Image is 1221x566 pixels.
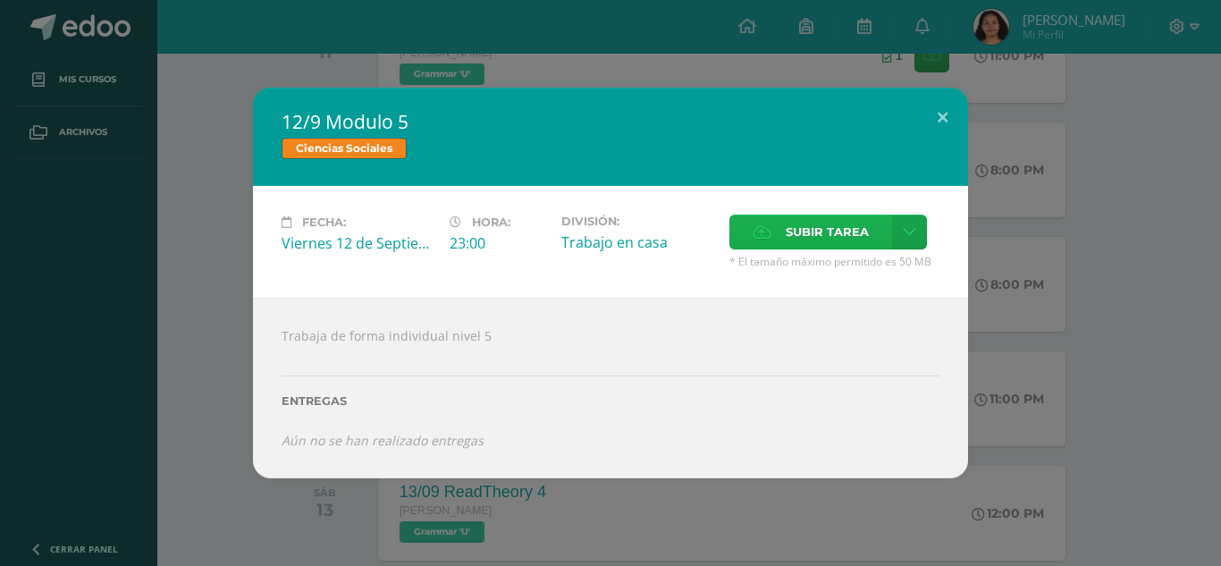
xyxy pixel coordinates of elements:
[917,88,968,148] button: Close (Esc)
[561,215,715,228] label: División:
[729,254,939,269] span: * El tamaño máximo permitido es 50 MB
[282,138,407,159] span: Ciencias Sociales
[253,298,968,478] div: Trabaja de forma individual nivel 5
[282,233,435,253] div: Viernes 12 de Septiembre
[282,109,939,134] h2: 12/9 Modulo 5
[561,232,715,252] div: Trabajo en casa
[786,215,869,249] span: Subir tarea
[302,215,346,229] span: Fecha:
[472,215,510,229] span: Hora:
[282,432,484,449] i: Aún no se han realizado entregas
[450,233,547,253] div: 23:00
[282,394,939,408] label: Entregas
